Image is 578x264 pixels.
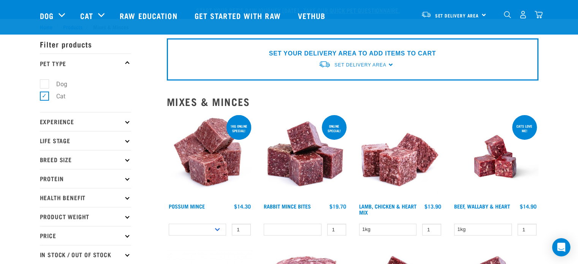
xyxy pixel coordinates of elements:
p: Breed Size [40,150,131,169]
a: Get started with Raw [187,0,290,31]
p: Pet Type [40,54,131,73]
p: SET YOUR DELIVERY AREA TO ADD ITEMS TO CART [269,49,436,58]
a: Lamb, Chicken & Heart Mix [359,205,416,213]
a: Possum Mince [169,205,205,207]
input: 1 [232,224,251,236]
p: Life Stage [40,131,131,150]
input: 1 [327,224,346,236]
img: home-icon@2x.png [535,11,543,19]
a: Rabbit Mince Bites [264,205,311,207]
div: Open Intercom Messenger [552,238,570,256]
p: In Stock / Out Of Stock [40,245,131,264]
img: user.png [519,11,527,19]
input: 1 [422,224,441,236]
div: 1kg online special! [226,120,251,136]
h2: Mixes & Minces [167,96,538,107]
a: Raw Education [112,0,187,31]
a: Beef, Wallaby & Heart [454,205,510,207]
img: 1124 Lamb Chicken Heart Mix 01 [357,114,443,200]
span: Set Delivery Area [334,62,386,68]
input: 1 [518,224,537,236]
a: Cat [80,10,93,21]
div: ONLINE SPECIAL! [322,120,347,136]
label: Dog [44,79,70,89]
a: Vethub [290,0,335,31]
img: Whole Minced Rabbit Cubes 01 [262,114,348,200]
img: Raw Essentials 2024 July2572 Beef Wallaby Heart [452,114,538,200]
p: Filter products [40,35,131,54]
p: Experience [40,112,131,131]
img: van-moving.png [421,11,431,18]
label: Cat [44,92,68,101]
p: Health Benefit [40,188,131,207]
img: 1102 Possum Mince 01 [167,114,253,200]
span: Set Delivery Area [435,14,479,17]
img: home-icon-1@2x.png [504,11,511,18]
div: $19.70 [329,203,346,209]
img: van-moving.png [318,60,331,68]
div: $14.30 [234,203,251,209]
p: Price [40,226,131,245]
div: Cats love me! [512,120,537,136]
div: $13.90 [424,203,441,209]
p: Protein [40,169,131,188]
a: Dog [40,10,54,21]
p: Product Weight [40,207,131,226]
div: $14.90 [520,203,537,209]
